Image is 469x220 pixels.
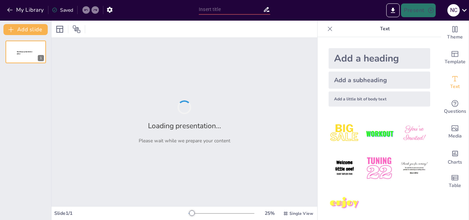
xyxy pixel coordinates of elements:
span: Media [448,132,462,140]
div: 1 [5,41,46,63]
span: Theme [447,33,463,41]
img: 5.jpeg [363,152,395,184]
div: 25 % [261,210,278,217]
img: 2.jpeg [363,118,395,150]
img: 7.jpeg [329,187,361,219]
span: Text [450,83,460,90]
button: My Library [5,4,47,15]
button: Export to PowerPoint [386,3,400,17]
button: Add slide [3,24,48,35]
div: Slide 1 / 1 [54,210,188,217]
div: 1 [38,55,44,61]
span: Table [449,182,461,189]
span: Position [72,25,81,33]
img: 3.jpeg [398,118,430,150]
span: Charts [448,158,462,166]
p: Text [335,21,434,37]
div: Add text boxes [441,70,469,95]
div: Saved [52,7,73,13]
div: Add images, graphics, shapes or video [441,120,469,144]
div: Change the overall theme [441,21,469,45]
div: Add charts and graphs [441,144,469,169]
span: Sendsteps presentation editor [17,51,32,55]
button: Present [401,3,435,17]
div: Add a table [441,169,469,194]
span: Questions [444,108,466,115]
div: Get real-time input from your audience [441,95,469,120]
button: N C [447,3,460,17]
span: Template [445,58,466,66]
div: N C [447,4,460,16]
div: Add a heading [329,48,430,69]
input: Insert title [199,4,263,14]
p: Please wait while we prepare your content [139,137,230,144]
h2: Loading presentation... [148,121,221,131]
img: 6.jpeg [398,152,430,184]
div: Add a subheading [329,71,430,89]
div: Add ready made slides [441,45,469,70]
div: Layout [54,24,65,35]
img: 1.jpeg [329,118,361,150]
div: Add a little bit of body text [329,91,430,107]
img: 4.jpeg [329,152,361,184]
span: Single View [289,211,313,216]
